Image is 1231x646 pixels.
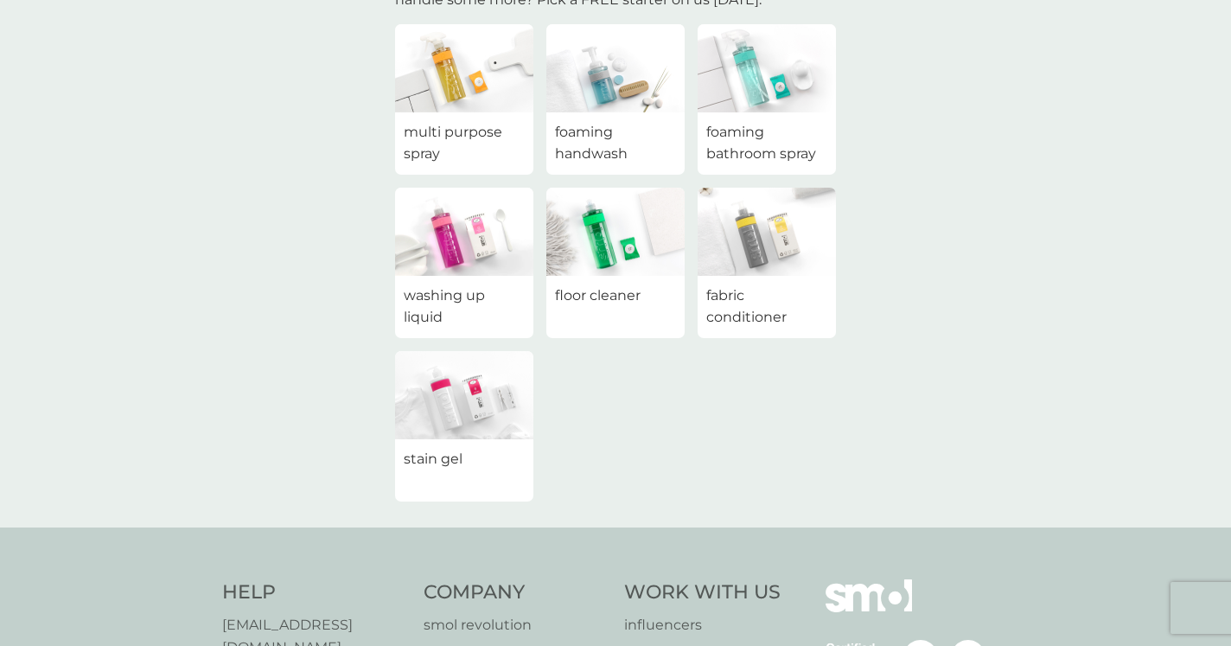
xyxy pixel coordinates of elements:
h4: Company [424,579,608,606]
h4: Help [222,579,406,606]
span: stain gel [404,448,462,470]
a: influencers [624,614,781,636]
span: foaming bathroom spray [706,121,827,165]
span: foaming handwash [555,121,676,165]
h4: Work With Us [624,579,781,606]
span: multi purpose spray [404,121,525,165]
span: washing up liquid [404,285,525,329]
a: smol revolution [424,614,608,636]
img: smol [826,579,912,638]
span: floor cleaner [555,285,641,307]
span: fabric conditioner [706,285,827,329]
